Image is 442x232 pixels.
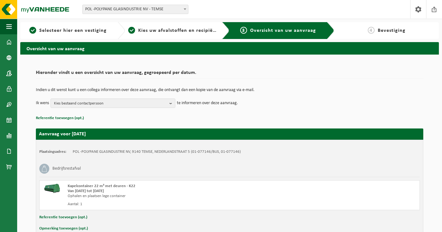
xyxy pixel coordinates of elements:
[39,150,66,154] strong: Plaatsingsadres:
[82,5,188,14] span: POL -POLYPANE GLASINDUSTRIE NV - TEMSE
[68,189,104,193] strong: Van [DATE] tot [DATE]
[23,27,113,34] a: 1Selecteer hier een vestiging
[68,184,135,188] span: Kapelcontainer 22 m³ met deuren - K22
[52,164,81,174] h3: Bedrijfsrestafval
[368,27,375,34] span: 4
[378,28,406,33] span: Bevestiging
[20,42,439,54] h2: Overzicht van uw aanvraag
[240,27,247,34] span: 3
[36,70,423,79] h2: Hieronder vindt u een overzicht van uw aanvraag, gegroepeerd per datum.
[39,28,107,33] span: Selecteer hier een vestiging
[128,27,135,34] span: 2
[250,28,316,33] span: Overzicht van uw aanvraag
[73,149,241,154] td: POL -POLYPANE GLASINDUSTRIE NV, 9140 TEMSE, NEDERLANDSTRAAT 5 (01-077146/BUS, 01-077146)
[36,88,423,92] p: Indien u dit wenst kunt u een collega informeren over deze aanvraag, die ontvangt dan een kopie v...
[51,99,175,108] button: Kies bestaand contactpersoon
[39,213,87,221] button: Referentie toevoegen (opt.)
[54,99,167,108] span: Kies bestaand contactpersoon
[177,99,238,108] p: te informeren over deze aanvraag.
[138,28,224,33] span: Kies uw afvalstoffen en recipiënten
[83,5,188,14] span: POL -POLYPANE GLASINDUSTRIE NV - TEMSE
[68,202,255,207] div: Aantal: 1
[128,27,217,34] a: 2Kies uw afvalstoffen en recipiënten
[43,184,61,193] img: HK-XK-22-GN-00.png
[68,194,255,199] div: Ophalen en plaatsen lege container
[29,27,36,34] span: 1
[36,99,49,108] p: Ik wens
[36,114,84,122] button: Referentie toevoegen (opt.)
[39,132,86,137] strong: Aanvraag voor [DATE]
